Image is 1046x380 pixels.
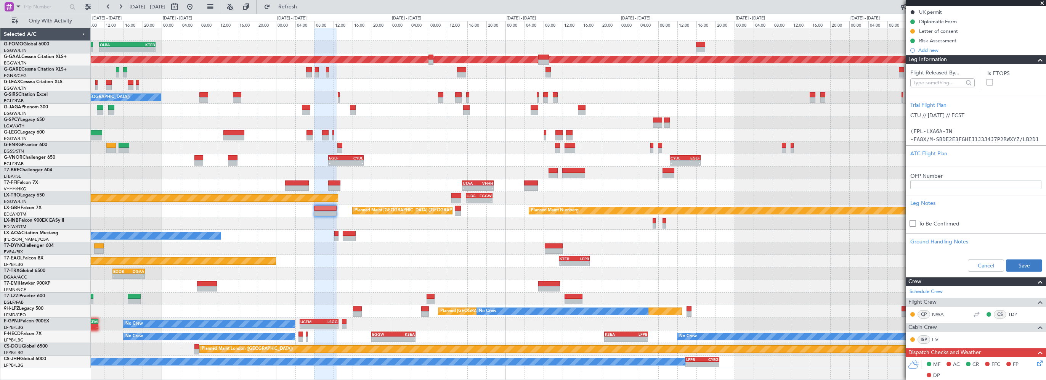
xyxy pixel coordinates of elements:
div: Letter of consent [919,28,958,34]
a: F-GPNJFalcon 900EX [4,319,49,324]
div: Planned Maint Nurnberg [531,205,579,216]
span: G-GARE [4,67,21,72]
div: 16:00 [582,21,601,28]
div: - [686,362,703,367]
div: [DATE] - [DATE] [736,15,765,22]
span: FP [1013,361,1019,369]
a: F-HECDFalcon 7X [4,332,42,336]
div: Ground Handling Notes [910,238,1041,246]
div: CYUL [671,156,685,160]
span: Flight Released By... [910,69,975,77]
div: 20:00 [830,21,849,28]
div: 12:00 [792,21,811,28]
div: LFPB [626,332,647,337]
div: 08:00 [429,21,448,28]
span: Dispatch Checks and Weather [908,348,981,357]
span: T7-EAGL [4,256,22,261]
a: EDLW/DTM [4,211,26,217]
div: 16:00 [353,21,372,28]
div: 04:00 [868,21,887,28]
div: 04:00 [754,21,773,28]
a: G-VNORChallenger 650 [4,155,55,160]
span: G-SPCY [4,118,20,122]
div: 16:00 [238,21,257,28]
label: To Be Confirmed [919,220,959,228]
div: 20:00 [601,21,620,28]
div: DGAA [129,269,144,274]
div: 04:00 [639,21,658,28]
a: EGGW/LTN [4,136,27,142]
a: LIV [932,336,949,343]
div: LFPB [686,357,703,362]
a: LFMN/NCE [4,287,26,293]
span: 9H-LPZ [4,306,19,311]
a: EGLF/FAB [4,299,24,305]
a: EGLF/FAB [4,161,24,167]
div: - [319,324,338,329]
div: 00:00 [162,21,181,28]
div: 20:00 [716,21,735,28]
div: [DATE] - [DATE] [163,15,192,22]
div: - [346,161,363,165]
span: CS-DOU [4,344,22,349]
span: T7-LZZI [4,294,19,298]
a: T7-LZZIPraetor 600 [4,294,45,298]
div: - [560,261,574,266]
div: - [479,198,492,203]
div: 08:00 [314,21,334,28]
a: LX-GBHFalcon 7X [4,206,42,210]
a: [PERSON_NAME]/QSA [4,237,49,242]
div: KSEA [393,332,415,337]
div: Leg Notes [910,199,1041,207]
a: EGGW/LTN [4,48,27,53]
div: Risk Assessment [919,37,956,44]
span: LX-GBH [4,206,21,210]
div: EGLF [685,156,699,160]
div: EGLF [329,156,346,160]
a: G-FOMOGlobal 6000 [4,42,49,47]
span: Refresh [272,4,304,10]
a: T7-EMIHawker 900XP [4,281,50,286]
span: Cabin Crew [908,323,937,332]
span: T7-EMI [4,281,19,286]
a: LFPB/LBG [4,362,24,368]
a: T7-DYNChallenger 604 [4,243,54,248]
div: - [671,161,685,165]
div: 04:00 [181,21,200,28]
a: T7-TRXGlobal 6500 [4,269,45,273]
div: CS [994,310,1006,319]
a: EDLW/DTM [4,224,26,230]
span: CS-JHH [4,357,20,361]
a: EGGW/LTN [4,85,27,91]
a: NWA [932,311,949,318]
span: LX-AOA [4,231,21,235]
div: No Crew [679,331,697,342]
a: LFPB/LBG [4,337,24,343]
div: 00:00 [849,21,868,28]
a: EGSS/STN [4,148,24,154]
a: T7-BREChallenger 604 [4,168,52,172]
div: 00:00 [735,21,754,28]
div: 16:00 [696,21,716,28]
div: 04:00 [295,21,314,28]
div: 20:00 [372,21,391,28]
div: 16:00 [124,21,143,28]
div: 12:00 [219,21,238,28]
div: 16:00 [811,21,830,28]
div: - [113,274,129,279]
button: Save [1006,259,1042,272]
span: T7-FFI [4,180,17,185]
span: Crew [908,277,921,286]
code: -FA8X/M-SBDE2E3FGHIJ1J3J4J7P2RWXYZ/LB2D1 [910,136,1039,142]
span: Only With Activity [20,18,80,24]
a: LX-INBFalcon 900EX EASy II [4,218,64,223]
div: [DATE] - [DATE] [277,15,306,22]
a: DGAA/ACC [4,274,27,280]
span: LX-INB [4,218,19,223]
input: Trip Number [23,1,67,13]
button: Only With Activity [8,15,83,27]
div: 04:00 [410,21,429,28]
div: 20:00 [143,21,162,28]
div: No Crew [125,318,143,330]
div: CYBG [702,357,719,362]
